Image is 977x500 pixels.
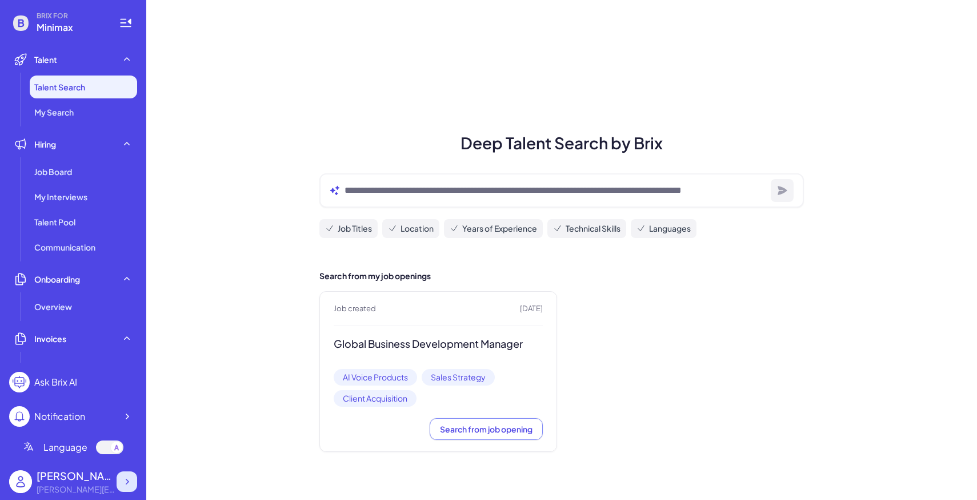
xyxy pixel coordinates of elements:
[34,81,85,93] span: Talent Search
[566,223,620,235] span: Technical Skills
[34,360,94,372] span: Monthly invoice
[34,166,72,177] span: Job Board
[401,223,434,235] span: Location
[34,410,85,423] div: Notification
[43,441,87,454] span: Language
[34,216,75,228] span: Talent Pool
[520,303,543,315] span: [DATE]
[334,369,417,386] span: AI Voice Products
[334,338,543,351] h3: Global Business Development Manager
[34,273,80,285] span: Onboarding
[34,301,72,312] span: Overview
[34,333,66,344] span: Invoices
[440,424,532,434] span: Search from job opening
[34,54,57,65] span: Talent
[319,270,804,282] h2: Search from my job openings
[34,375,77,389] div: Ask Brix AI
[306,131,818,155] h1: Deep Talent Search by Brix
[338,223,372,235] span: Job Titles
[34,138,56,150] span: Hiring
[334,303,376,315] span: Job created
[37,483,117,495] div: Maggie@joinbrix.com
[430,418,543,440] button: Search from job opening
[34,191,87,203] span: My Interviews
[334,390,417,407] span: Client Acquisition
[37,468,117,483] div: Maggie
[462,223,537,235] span: Years of Experience
[34,241,95,253] span: Communication
[37,11,105,21] span: BRIX FOR
[37,21,105,34] span: Minimax
[9,470,32,493] img: user_logo.png
[34,106,74,118] span: My Search
[422,369,495,386] span: Sales Strategy
[649,223,691,235] span: Languages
